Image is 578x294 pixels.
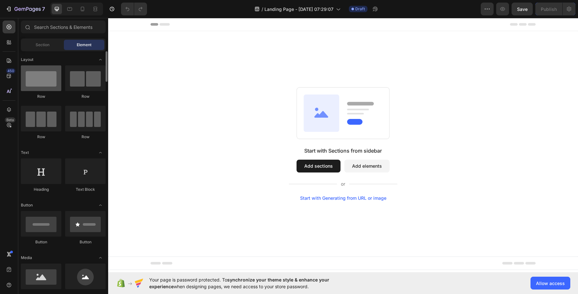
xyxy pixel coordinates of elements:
[36,42,49,48] span: Section
[21,94,61,99] div: Row
[77,42,91,48] span: Element
[188,142,232,155] button: Add sections
[21,255,32,261] span: Media
[196,129,274,137] div: Start with Sections from sidebar
[65,239,106,245] div: Button
[42,5,45,13] p: 7
[95,253,106,263] span: Toggle open
[541,6,557,13] div: Publish
[121,3,147,15] div: Undo/Redo
[6,68,15,73] div: 450
[65,134,106,140] div: Row
[236,142,281,155] button: Add elements
[149,277,329,289] span: synchronize your theme style & enhance your experience
[535,3,562,15] button: Publish
[5,117,15,122] div: Beta
[21,187,61,192] div: Heading
[512,3,533,15] button: Save
[21,150,29,155] span: Text
[149,276,354,290] span: Your page is password protected. To when designing pages, we need access to your store password.
[3,3,48,15] button: 7
[21,202,33,208] span: Button
[264,6,333,13] span: Landing Page - [DATE] 07:29:07
[65,187,106,192] div: Text Block
[108,18,578,272] iframe: Design area
[95,55,106,65] span: Toggle open
[95,200,106,210] span: Toggle open
[21,21,106,33] input: Search Sections & Elements
[536,280,565,287] span: Allow access
[21,239,61,245] div: Button
[95,147,106,158] span: Toggle open
[355,6,365,12] span: Draft
[65,94,106,99] div: Row
[517,6,528,12] span: Save
[21,134,61,140] div: Row
[192,178,278,183] div: Start with Generating from URL or image
[262,6,263,13] span: /
[531,277,570,290] button: Allow access
[21,57,33,63] span: Layout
